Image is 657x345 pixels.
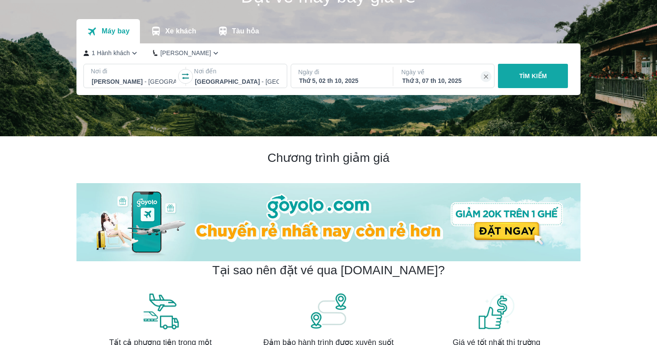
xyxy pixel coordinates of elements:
p: Xe khách [165,27,196,36]
p: [PERSON_NAME] [160,49,211,57]
img: banner [141,292,180,330]
p: Nơi đi [91,67,177,76]
p: 1 Hành khách [92,49,130,57]
div: Thứ 3, 07 th 10, 2025 [402,76,487,85]
img: banner-home [76,183,581,261]
p: TÌM KIẾM [519,72,547,80]
h2: Tại sao nên đặt vé qua [DOMAIN_NAME]? [212,263,445,278]
img: banner [477,292,516,330]
img: banner [309,292,348,330]
p: Ngày về [401,68,488,76]
p: Nơi đến [194,67,280,76]
p: Máy bay [102,27,129,36]
p: Tàu hỏa [232,27,259,36]
div: transportation tabs [76,19,269,43]
h2: Chương trình giảm giá [76,150,581,166]
button: 1 Hành khách [83,49,139,58]
p: Ngày đi [298,68,384,76]
button: TÌM KIẾM [498,64,568,88]
div: Thứ 5, 02 th 10, 2025 [299,76,383,85]
button: [PERSON_NAME] [153,49,220,58]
